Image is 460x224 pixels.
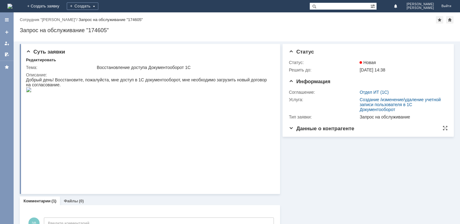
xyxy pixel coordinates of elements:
[2,38,12,48] a: Мои заявки
[79,199,84,203] div: (0)
[20,17,76,22] a: Сотрудник "[PERSON_NAME]"
[289,90,358,95] div: Соглашение:
[20,27,454,33] div: Запрос на обслуживание "174605"
[52,199,57,203] div: (1)
[289,97,358,102] div: Услуга:
[97,65,271,70] div: Восстановление доступа Документооборот 1С
[7,4,12,9] a: Перейти на домашнюю страницу
[67,2,98,10] div: Создать
[436,16,443,24] div: Добавить в избранное
[64,199,78,203] a: Файлы
[26,72,273,77] div: Описание:
[289,49,314,55] span: Статус
[289,60,358,65] div: Статус:
[360,60,376,65] span: Новая
[360,114,445,119] div: Запрос на обслуживание
[26,65,96,70] div: Тема:
[79,17,143,22] div: Запрос на обслуживание "174605"
[289,79,330,84] span: Информация
[360,97,441,112] a: Создание /изменение/удаление учетной записи пользователя в 1С Документооборот
[443,126,448,131] div: На всю страницу
[407,6,434,10] span: [PERSON_NAME]
[7,4,12,9] img: logo
[446,16,454,24] div: Сделать домашней страницей
[407,2,434,6] span: [PERSON_NAME]
[2,50,12,59] a: Мои согласования
[20,17,79,22] div: /
[289,126,354,131] span: Данные о контрагенте
[370,3,377,9] span: Расширенный поиск
[360,90,389,95] a: Отдел ИТ (1С)
[289,67,358,72] div: Решить до:
[360,67,385,72] span: [DATE] 14:38
[2,27,12,37] a: Создать заявку
[26,58,56,62] div: Редактировать
[26,49,65,55] span: Суть заявки
[23,199,51,203] a: Комментарии
[289,114,358,119] div: Тип заявки:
